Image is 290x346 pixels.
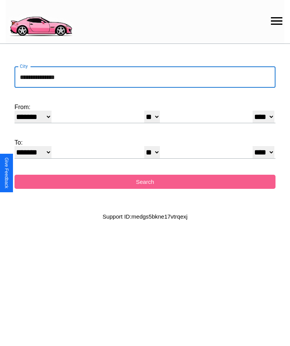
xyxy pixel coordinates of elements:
[14,139,275,146] label: To:
[4,158,9,188] div: Give Feedback
[20,63,28,69] label: City
[103,211,188,222] p: Support ID: medgs5bkne17vtrqexj
[6,4,76,38] img: logo
[14,175,275,189] button: Search
[14,104,275,111] label: From:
